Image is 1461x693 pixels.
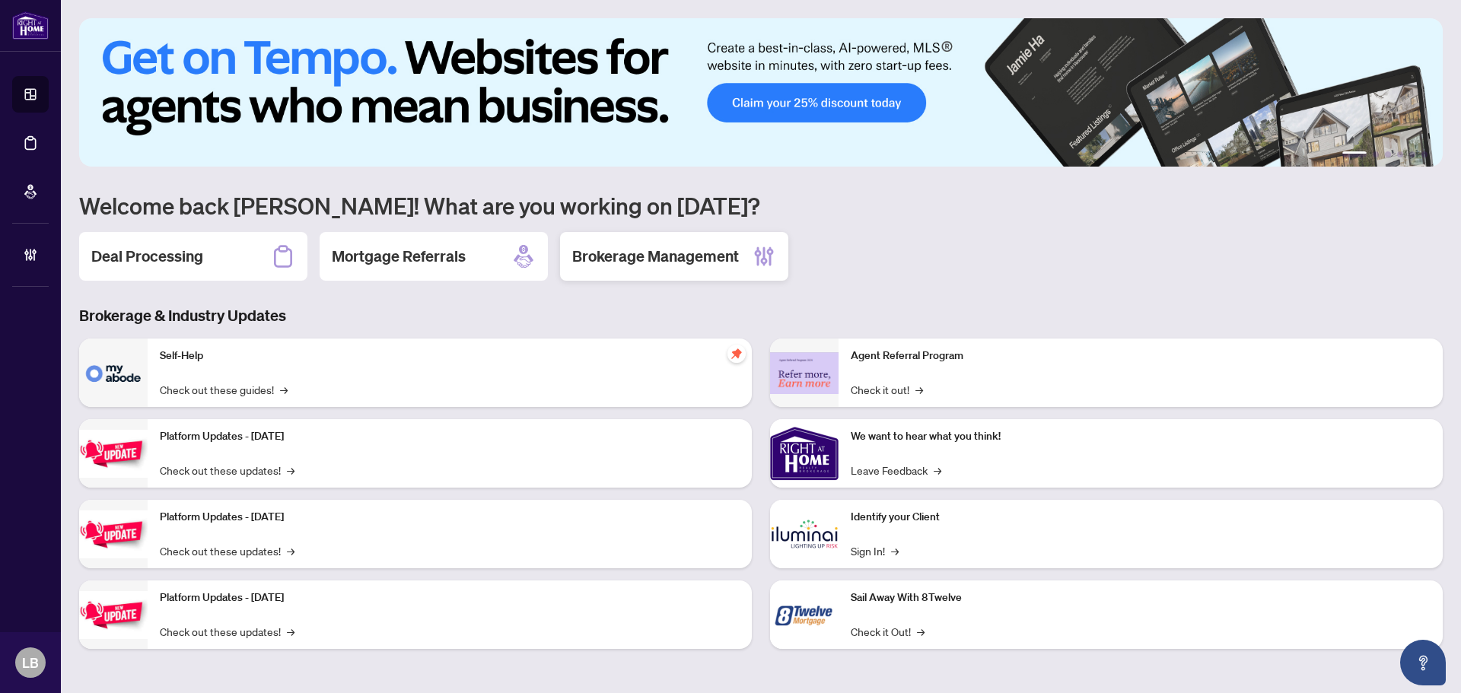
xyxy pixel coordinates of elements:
[280,381,288,398] span: →
[851,462,941,478] a: Leave Feedback→
[934,462,941,478] span: →
[22,652,39,673] span: LB
[1373,151,1379,157] button: 2
[287,623,294,640] span: →
[79,191,1443,220] h1: Welcome back [PERSON_NAME]! What are you working on [DATE]?
[851,348,1431,364] p: Agent Referral Program
[1421,151,1428,157] button: 6
[917,623,925,640] span: →
[1342,151,1367,157] button: 1
[160,428,740,445] p: Platform Updates - [DATE]
[770,419,839,488] img: We want to hear what you think!
[851,590,1431,606] p: Sail Away With 8Twelve
[79,305,1443,326] h3: Brokerage & Industry Updates
[287,542,294,559] span: →
[287,462,294,478] span: →
[851,428,1431,445] p: We want to hear what you think!
[160,509,740,526] p: Platform Updates - [DATE]
[160,623,294,640] a: Check out these updates!→
[332,246,466,267] h2: Mortgage Referrals
[891,542,899,559] span: →
[79,430,148,478] img: Platform Updates - July 21, 2025
[79,591,148,639] img: Platform Updates - June 23, 2025
[160,462,294,478] a: Check out these updates!→
[160,542,294,559] a: Check out these updates!→
[160,348,740,364] p: Self-Help
[1385,151,1391,157] button: 3
[12,11,49,40] img: logo
[160,590,740,606] p: Platform Updates - [DATE]
[1409,151,1415,157] button: 5
[572,246,739,267] h2: Brokerage Management
[851,381,923,398] a: Check it out!→
[851,623,925,640] a: Check it Out!→
[160,381,288,398] a: Check out these guides!→
[770,580,839,649] img: Sail Away With 8Twelve
[770,352,839,394] img: Agent Referral Program
[915,381,923,398] span: →
[770,500,839,568] img: Identify your Client
[851,509,1431,526] p: Identify your Client
[851,542,899,559] a: Sign In!→
[79,18,1443,167] img: Slide 0
[79,510,148,558] img: Platform Updates - July 8, 2025
[79,339,148,407] img: Self-Help
[1400,640,1446,685] button: Open asap
[1397,151,1403,157] button: 4
[91,246,203,267] h2: Deal Processing
[727,345,746,363] span: pushpin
